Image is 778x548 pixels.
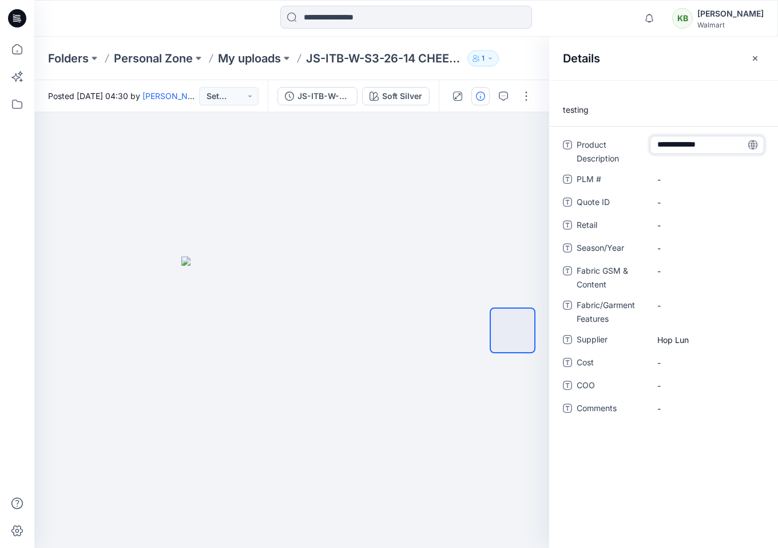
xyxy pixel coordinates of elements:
[382,90,422,102] div: Soft Silver
[657,219,757,231] span: -
[114,50,193,66] a: Personal Zone
[577,264,645,291] span: Fabric GSM & Content
[657,265,757,277] span: -
[277,87,358,105] button: JS-ITB-W-S3-26-14 CHEEKY LACE
[577,241,645,257] span: Season/Year
[48,90,199,102] span: Posted [DATE] 04:30 by
[657,334,757,346] span: Hop Lun
[657,380,757,392] span: -
[697,7,764,21] div: [PERSON_NAME]
[577,218,645,234] span: Retail
[657,299,757,312] span: -
[577,356,645,372] span: Cost
[697,21,764,29] div: Walmart
[549,103,778,117] p: testing
[577,172,645,188] span: PLM #
[577,401,645,417] span: Comments
[467,50,499,66] button: 1
[577,333,645,349] span: Supplier
[306,50,463,66] p: JS-ITB-W-S3-26-14 CHEEKY LACE
[563,52,600,65] h2: Details
[672,8,693,29] div: KB
[577,138,645,165] span: Product Description
[657,242,757,254] span: -
[471,87,490,105] button: Details
[482,52,485,65] p: 1
[218,50,281,66] a: My uploads
[657,196,757,208] span: -
[577,379,645,395] span: COO
[142,91,208,101] a: [PERSON_NAME]
[297,90,350,102] div: JS-ITB-W-S3-26-14 CHEEKY LACE
[657,174,757,186] span: -
[362,87,430,105] button: Soft Silver
[657,357,757,369] span: -
[577,195,645,211] span: Quote ID
[657,403,757,415] span: -
[48,50,89,66] a: Folders
[577,298,645,326] span: Fabric/Garment Features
